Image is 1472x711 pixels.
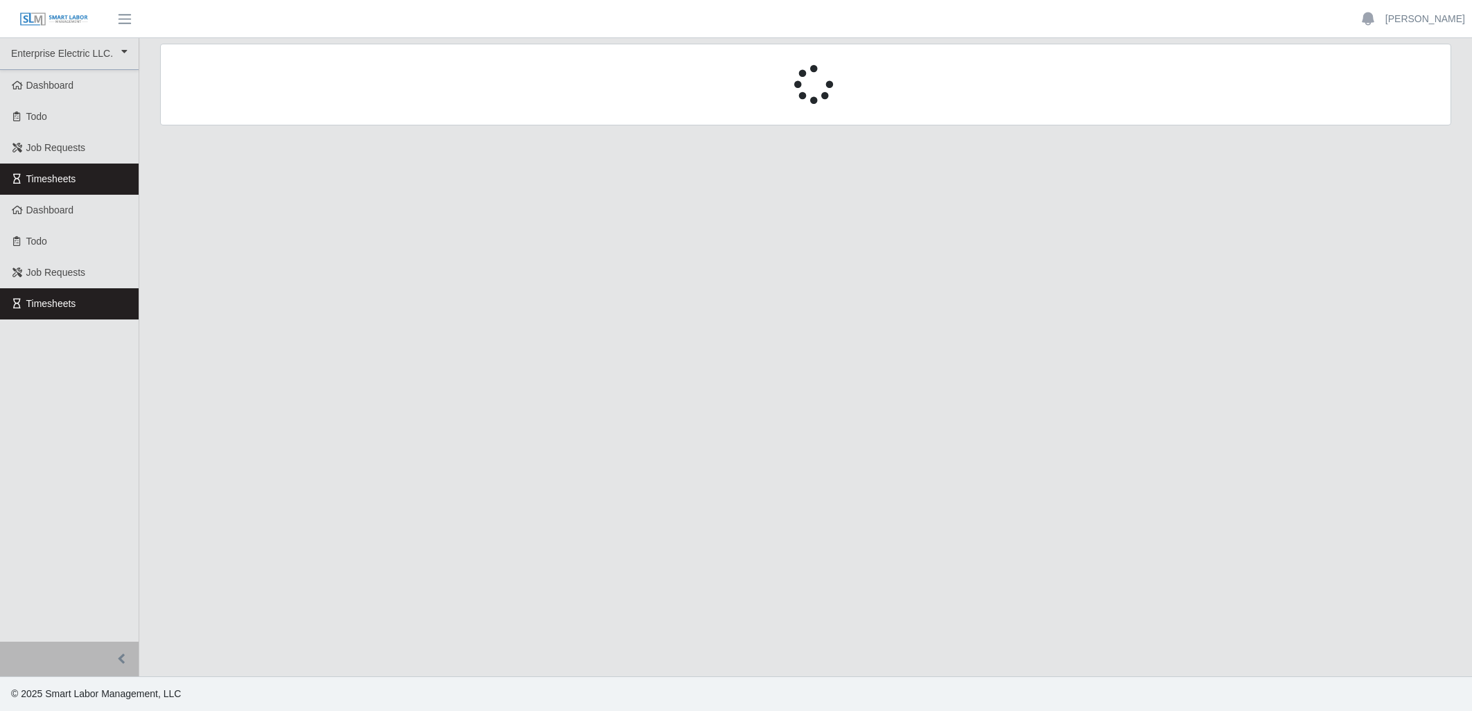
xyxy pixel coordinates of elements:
span: Timesheets [26,173,76,184]
span: Todo [26,111,47,122]
span: Job Requests [26,267,86,278]
span: Dashboard [26,80,74,91]
span: Dashboard [26,204,74,216]
span: Timesheets [26,298,76,309]
span: © 2025 Smart Labor Management, LLC [11,688,181,699]
span: Todo [26,236,47,247]
img: SLM Logo [19,12,89,27]
a: [PERSON_NAME] [1385,12,1465,26]
span: Job Requests [26,142,86,153]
